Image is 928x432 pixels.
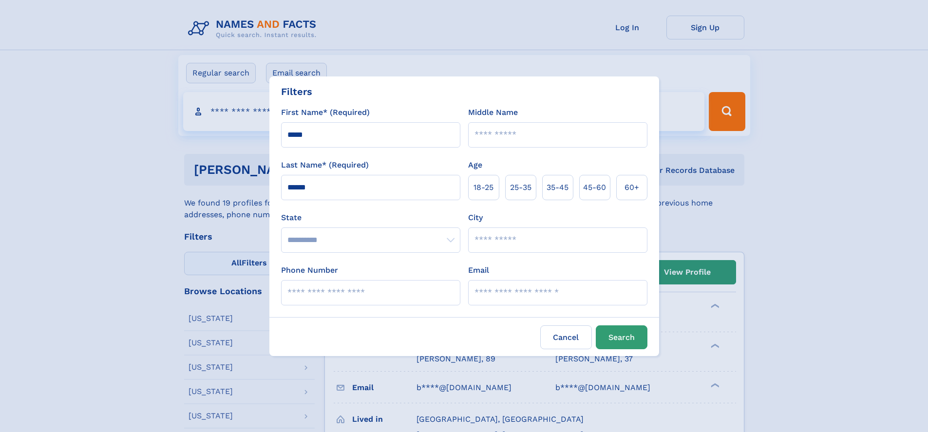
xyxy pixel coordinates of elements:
span: 25‑35 [510,182,531,193]
div: Filters [281,84,312,99]
label: Cancel [540,325,592,349]
label: First Name* (Required) [281,107,370,118]
label: Last Name* (Required) [281,159,369,171]
button: Search [596,325,647,349]
span: 45‑60 [583,182,606,193]
span: 18‑25 [473,182,493,193]
label: Email [468,264,489,276]
span: 60+ [625,182,639,193]
label: Age [468,159,482,171]
label: City [468,212,483,224]
label: Phone Number [281,264,338,276]
label: Middle Name [468,107,518,118]
span: 35‑45 [547,182,568,193]
label: State [281,212,460,224]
